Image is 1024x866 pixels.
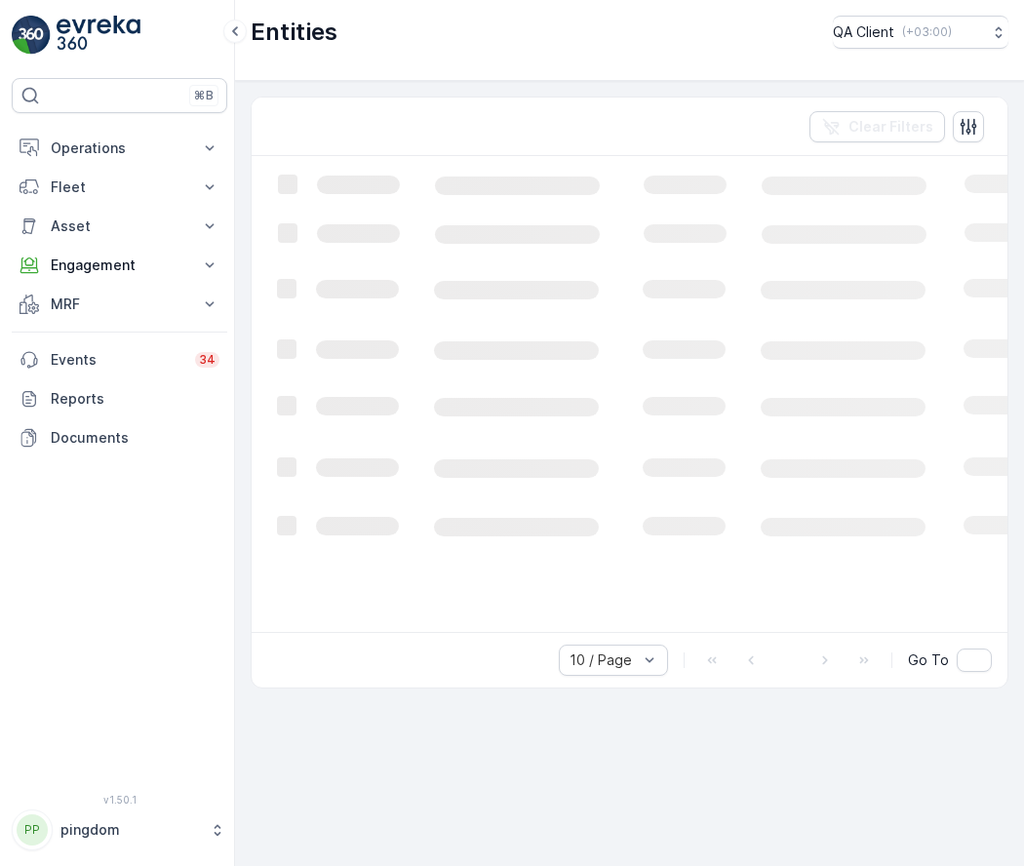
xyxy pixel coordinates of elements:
span: v 1.50.1 [12,794,227,806]
p: 34 [199,352,216,368]
p: Clear Filters [848,117,933,137]
img: logo [12,16,51,55]
p: QA Client [833,22,894,42]
button: Operations [12,129,227,168]
p: Engagement [51,256,188,275]
p: ( +03:00 ) [902,24,952,40]
a: Events34 [12,340,227,379]
button: Asset [12,207,227,246]
a: Documents [12,418,227,457]
button: QA Client(+03:00) [833,16,1008,49]
p: Asset [51,216,188,236]
a: Reports [12,379,227,418]
p: Documents [51,428,219,448]
button: Fleet [12,168,227,207]
p: Events [51,350,183,370]
button: Engagement [12,246,227,285]
p: Entities [251,17,337,48]
button: MRF [12,285,227,324]
p: Fleet [51,177,188,197]
p: MRF [51,295,188,314]
img: logo_light-DOdMpM7g.png [57,16,140,55]
p: Operations [51,138,188,158]
p: Reports [51,389,219,409]
p: ⌘B [194,88,214,103]
p: pingdom [60,820,200,840]
button: Clear Filters [809,111,945,142]
button: PPpingdom [12,809,227,850]
span: Go To [908,650,949,670]
div: PP [17,814,48,846]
